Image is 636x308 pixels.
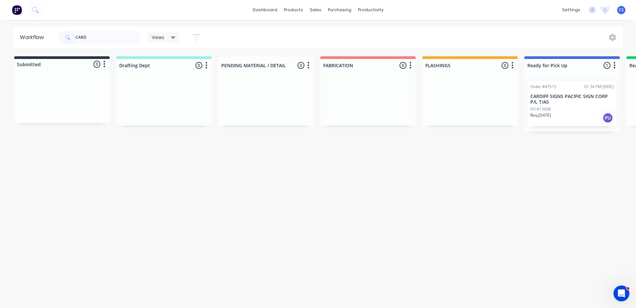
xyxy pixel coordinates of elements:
iframe: Intercom live chat [613,285,629,301]
div: productivity [355,5,387,15]
p: CARDIFF SIGNS PACIFIC SIGN CORP P/L T/AS [530,94,614,105]
span: CS [619,7,624,13]
div: purchasing [325,5,355,15]
img: Factory [12,5,22,15]
p: Req. [DATE] [530,112,551,118]
div: settings [559,5,584,15]
div: products [281,5,306,15]
div: Workflow [20,33,47,41]
div: sales [306,5,325,15]
div: Order #47515 [530,84,556,90]
div: PU [603,113,613,123]
div: 01:34 PM [DATE] [584,84,614,90]
a: dashboard [249,5,281,15]
p: PO #13098 [530,106,551,112]
span: Views [152,34,164,41]
input: Search for orders... [76,31,141,44]
div: Order #4751501:34 PM [DATE]CARDIFF SIGNS PACIFIC SIGN CORP P/L T/ASPO #13098Req.[DATE]PU [528,81,616,126]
